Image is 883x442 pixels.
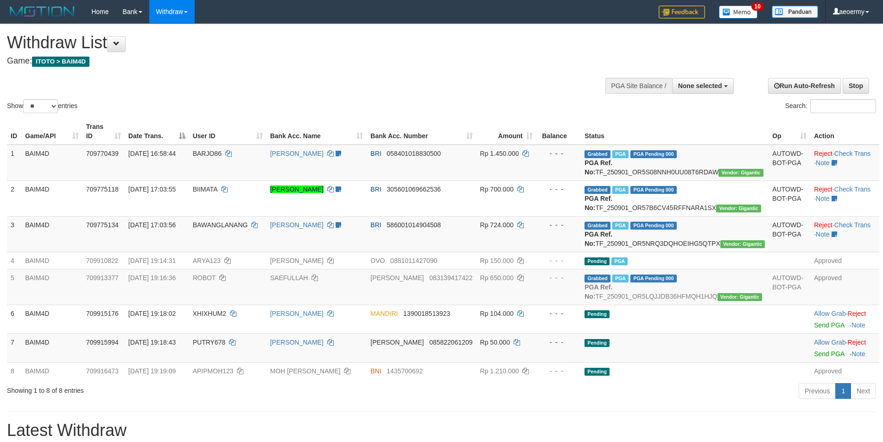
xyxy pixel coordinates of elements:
span: [PERSON_NAME] [370,274,424,282]
span: APIPMOH123 [193,367,234,375]
a: Note [816,195,830,202]
span: 709915994 [86,339,119,346]
span: Pending [584,310,610,318]
span: [PERSON_NAME] [370,339,424,346]
a: Previous [799,383,836,399]
a: Reject [848,339,866,346]
td: TF_250901_OR57B6CV45RFFNARA1SX [581,180,769,216]
a: Send PGA [814,321,844,329]
span: 709913377 [86,274,119,282]
span: Copy 1390018513923 to clipboard [403,310,450,317]
button: None selected [672,78,734,94]
th: Op: activate to sort column ascending [769,118,810,145]
span: · [814,310,847,317]
a: [PERSON_NAME] [270,339,324,346]
span: PGA Pending [630,150,677,158]
span: PGA Pending [630,222,677,230]
select: Showentries [23,99,58,113]
td: · · [810,216,879,252]
span: 709916473 [86,367,119,375]
th: User ID: activate to sort column ascending [189,118,267,145]
span: PGA Pending [630,275,677,282]
span: 709775118 [86,186,119,193]
span: 709770439 [86,150,119,157]
a: Note [851,350,865,358]
div: - - - [540,338,577,347]
div: - - - [540,366,577,376]
img: MOTION_logo.png [7,5,77,19]
a: MOH [PERSON_NAME] [270,367,341,375]
td: 7 [7,333,21,362]
td: BAIM4D [21,145,82,181]
span: · [814,339,847,346]
th: Status [581,118,769,145]
span: Grabbed [584,275,610,282]
span: Rp 150.000 [480,257,514,264]
span: Copy 0881011427090 to clipboard [390,257,437,264]
span: Copy 083139417422 to clipboard [429,274,472,282]
span: MANDIRI [370,310,398,317]
a: SAEFULLAH [270,274,308,282]
span: Vendor URL: https://order5.1velocity.biz [718,293,762,301]
span: Pending [584,368,610,376]
td: BAIM4D [21,362,82,379]
a: Check Trans [834,221,871,229]
span: BARJO86 [193,150,222,157]
a: Reject [814,186,832,193]
span: Vendor URL: https://order5.1velocity.biz [720,240,765,248]
span: 10 [751,2,764,11]
td: 8 [7,362,21,379]
td: BAIM4D [21,180,82,216]
span: Copy 305601069662536 to clipboard [387,186,441,193]
td: Approved [810,362,879,379]
span: ROBOT [193,274,216,282]
a: Reject [814,221,832,229]
td: 5 [7,269,21,305]
span: [DATE] 19:16:36 [128,274,176,282]
a: Note [816,159,830,167]
img: panduan.png [772,6,818,18]
a: Stop [843,78,869,94]
span: Marked by aeoyuva [612,275,629,282]
b: PGA Ref. No: [584,231,612,247]
div: PGA Site Balance / [605,78,672,94]
span: Vendor URL: https://order5.1velocity.biz [718,169,763,177]
td: · · [810,180,879,216]
th: Balance [536,118,581,145]
label: Show entries [7,99,77,113]
th: Bank Acc. Number: activate to sort column ascending [367,118,476,145]
a: [PERSON_NAME] [270,186,324,193]
b: PGA Ref. No: [584,195,612,211]
span: Marked by aeoriva [611,257,628,265]
span: [DATE] 19:19:09 [128,367,176,375]
td: TF_250901_OR5LQJJDB36HFMQH1HJQ [581,269,769,305]
td: AUTOWD-BOT-PGA [769,145,810,181]
span: Rp 650.000 [480,274,514,282]
span: BAWANGLANANG [193,221,248,229]
td: BAIM4D [21,269,82,305]
td: AUTOWD-BOT-PGA [769,269,810,305]
span: Grabbed [584,222,610,230]
span: Rp 1.450.000 [480,150,519,157]
span: [DATE] 17:03:56 [128,221,176,229]
span: Copy 058401018830500 to clipboard [387,150,441,157]
span: BIIMATA [193,186,217,193]
label: Search: [785,99,876,113]
div: - - - [540,256,577,265]
a: [PERSON_NAME] [270,310,324,317]
td: BAIM4D [21,216,82,252]
h4: Game: [7,57,579,66]
td: Approved [810,269,879,305]
h1: Withdraw List [7,33,579,52]
a: [PERSON_NAME] [270,150,324,157]
a: Note [816,231,830,238]
td: AUTOWD-BOT-PGA [769,216,810,252]
th: Amount: activate to sort column ascending [476,118,537,145]
a: 1 [835,383,851,399]
div: - - - [540,273,577,282]
div: - - - [540,309,577,318]
b: PGA Ref. No: [584,283,612,300]
span: None selected [678,82,722,90]
span: [DATE] 19:14:31 [128,257,176,264]
a: [PERSON_NAME] [270,257,324,264]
